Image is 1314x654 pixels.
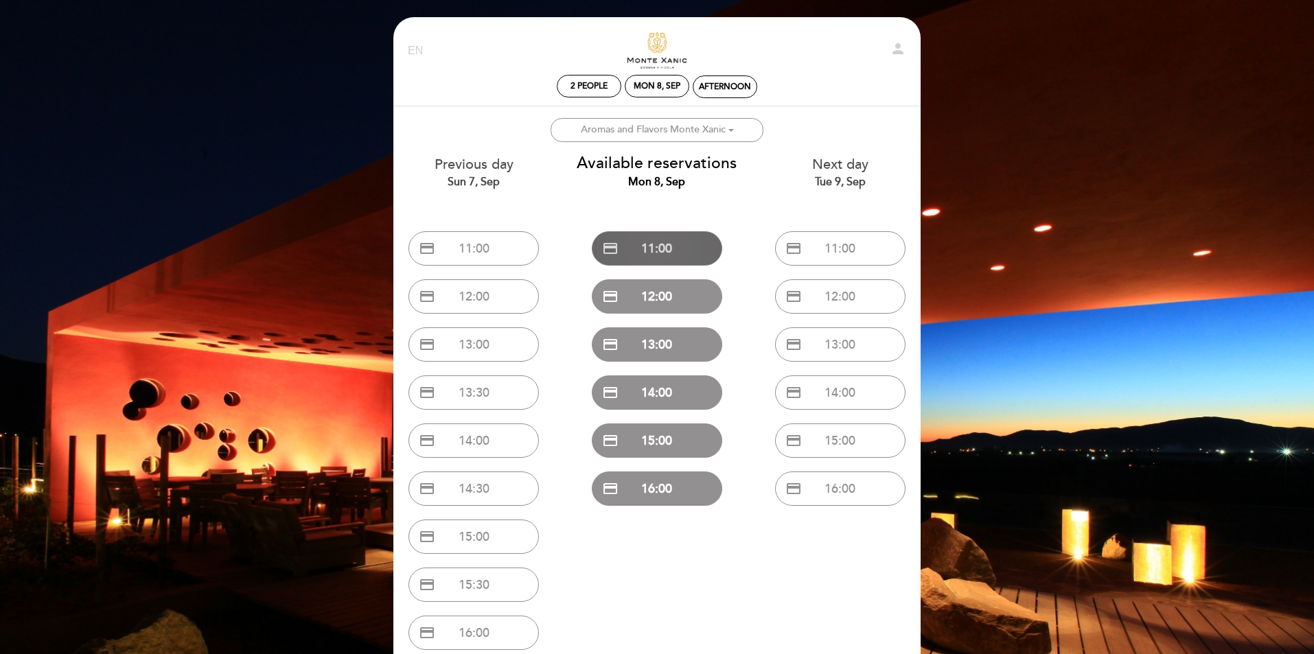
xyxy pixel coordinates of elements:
[408,375,539,410] button: credit_card 13:30
[602,336,619,353] span: credit_card
[602,432,619,449] span: credit_card
[592,231,722,266] button: credit_card 11:00
[408,231,539,266] button: credit_card 11:00
[408,423,539,458] button: credit_card 14:00
[419,576,435,593] span: credit_card
[551,118,763,142] button: Aromas and Flavors Monte Xanic
[592,279,722,314] button: credit_card 12:00
[419,432,435,449] span: credit_card
[592,375,722,410] button: credit_card 14:00
[576,174,739,190] div: Mon 8, Sep
[785,288,802,305] span: credit_card
[393,174,555,190] div: Sun 7, Sep
[785,384,802,401] span: credit_card
[408,568,539,602] button: credit_card 15:30
[785,480,802,497] span: credit_card
[785,432,802,449] span: credit_card
[592,327,722,362] button: credit_card 13:00
[602,480,619,497] span: credit_card
[775,279,906,314] button: credit_card 12:00
[602,288,619,305] span: credit_card
[419,336,435,353] span: credit_card
[699,82,751,92] div: Afternoon
[571,32,743,70] a: Descubre Monte Xanic
[785,336,802,353] span: credit_card
[602,384,619,401] span: credit_card
[419,240,435,257] span: credit_card
[419,624,435,641] span: credit_card
[759,174,921,190] div: Tue 9, Sep
[408,616,539,650] button: credit_card 16:00
[785,240,802,257] span: credit_card
[419,384,435,401] span: credit_card
[419,288,435,305] span: credit_card
[775,375,906,410] button: credit_card 14:00
[408,327,539,362] button: credit_card 13:00
[408,519,539,554] button: credit_card 15:00
[775,471,906,506] button: credit_card 16:00
[890,40,906,62] button: person
[570,81,608,91] span: 2 people
[581,124,726,135] ng-container: Aromas and Flavors Monte Xanic
[775,423,906,458] button: credit_card 15:00
[775,231,906,266] button: credit_card 11:00
[408,279,539,314] button: credit_card 12:00
[592,471,722,506] button: credit_card 16:00
[408,471,539,506] button: credit_card 14:30
[393,155,555,190] div: Previous day
[890,40,906,57] i: person
[419,528,435,545] span: credit_card
[634,81,680,91] div: Mon 8, Sep
[775,327,906,362] button: credit_card 13:00
[602,240,619,257] span: credit_card
[759,155,921,190] div: Next day
[592,423,722,458] button: credit_card 15:00
[576,152,739,191] div: Available reservations
[419,480,435,497] span: credit_card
